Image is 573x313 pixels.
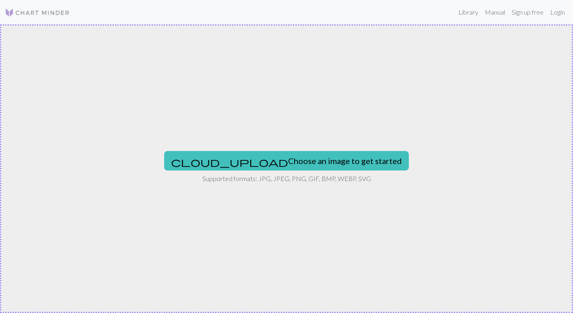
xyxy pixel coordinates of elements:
[482,4,508,20] a: Manual
[5,8,70,17] img: Logo
[202,174,371,183] p: Supported formats: JPG, JPEG, PNG, GIF, BMP, WEBP, SVG
[171,156,288,168] span: cloud_upload
[508,4,547,20] a: Sign up free
[547,4,568,20] a: Login
[164,151,409,171] button: Choose an image to get started
[455,4,482,20] a: Library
